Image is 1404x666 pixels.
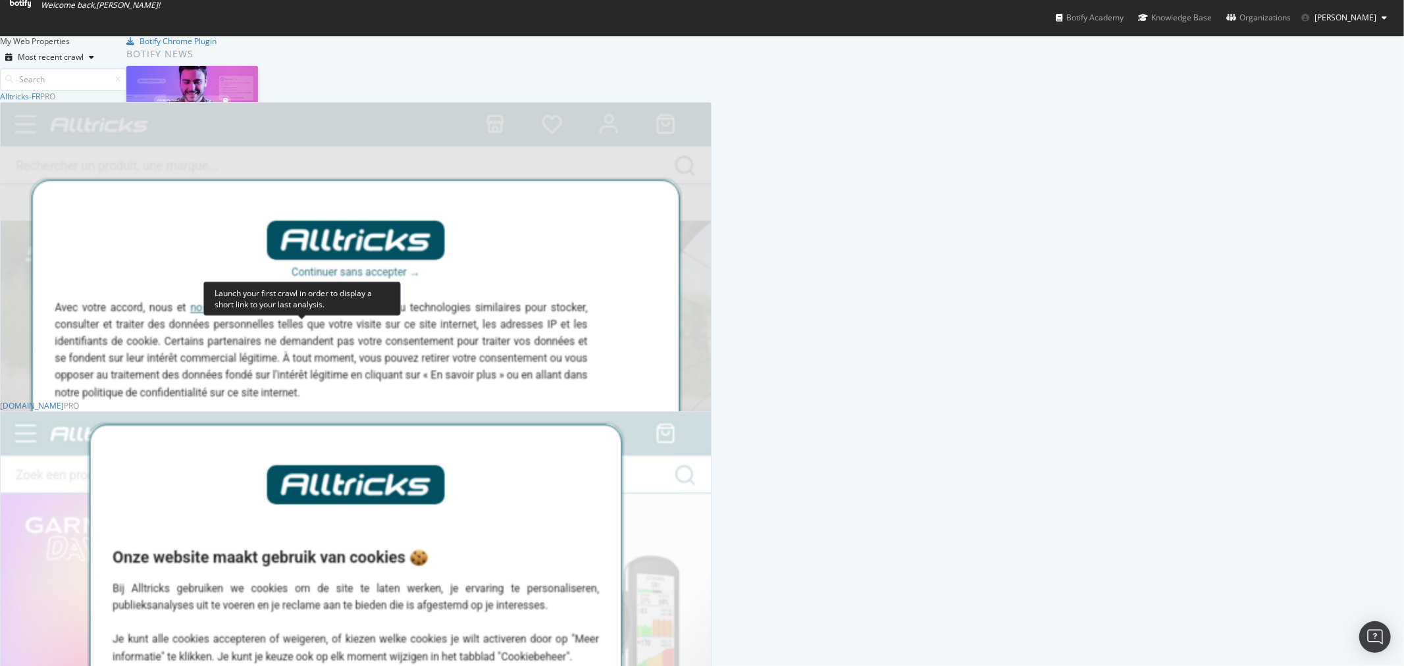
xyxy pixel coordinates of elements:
div: Launch your first crawl in order to display a short link to your last analysis. [215,287,390,309]
div: Most recent crawl [18,53,84,61]
span: Cousseau Victor [1314,12,1376,23]
button: [PERSON_NAME] [1291,7,1397,28]
div: Botify Chrome Plugin [140,36,217,47]
a: Botify Chrome Plugin [126,36,217,47]
div: Botify news [126,47,429,61]
div: Open Intercom Messenger [1359,621,1391,653]
img: How to Prioritize and Accelerate Technical SEO with Botify Assist [126,66,258,135]
div: Knowledge Base [1138,11,1212,24]
div: Botify Academy [1056,11,1124,24]
div: Pro [64,400,79,411]
div: Pro [40,91,55,102]
div: Organizations [1226,11,1291,24]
